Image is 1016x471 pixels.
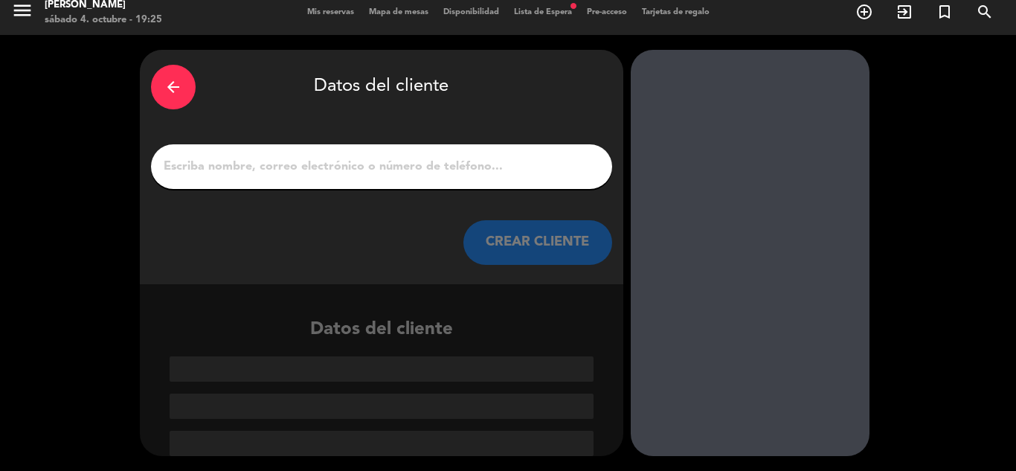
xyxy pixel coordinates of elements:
span: Tarjetas de regalo [634,8,717,16]
div: Datos del cliente [151,61,612,113]
span: Lista de Espera [507,8,579,16]
span: Mis reservas [300,8,361,16]
i: turned_in_not [936,3,954,21]
span: fiber_manual_record [569,1,578,10]
input: Escriba nombre, correo electrónico o número de teléfono... [162,156,601,177]
div: sábado 4. octubre - 19:25 [45,13,162,28]
button: CREAR CLIENTE [463,220,612,265]
i: exit_to_app [896,3,913,21]
div: Datos del cliente [140,315,623,456]
span: Mapa de mesas [361,8,436,16]
i: add_circle_outline [855,3,873,21]
i: search [976,3,994,21]
span: Pre-acceso [579,8,634,16]
i: arrow_back [164,78,182,96]
span: Disponibilidad [436,8,507,16]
